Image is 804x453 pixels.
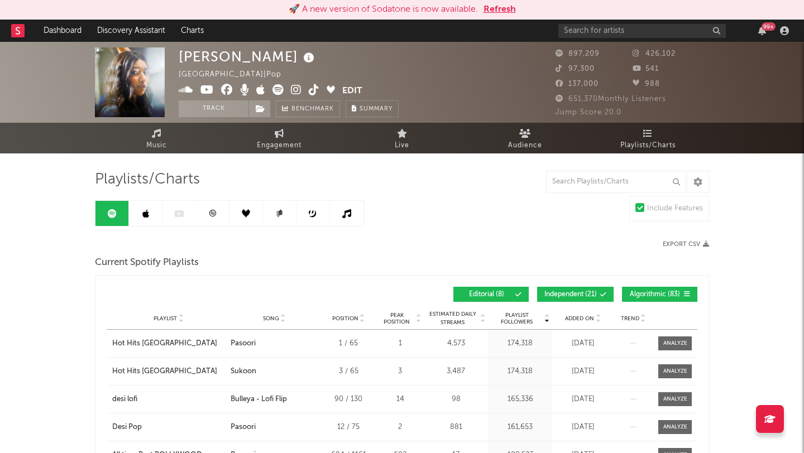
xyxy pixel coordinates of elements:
[427,338,485,349] div: 4,573
[379,312,414,325] span: Peak Position
[546,171,686,193] input: Search Playlists/Charts
[508,139,542,152] span: Audience
[633,80,660,88] span: 988
[427,366,485,377] div: 3,487
[555,422,611,433] div: [DATE]
[663,241,709,248] button: Export CSV
[555,366,611,377] div: [DATE]
[491,422,549,433] div: 161,653
[146,139,167,152] span: Music
[231,338,256,349] div: Pasoori
[263,315,279,322] span: Song
[154,315,177,322] span: Playlist
[112,394,137,405] div: desi lofi
[622,287,697,302] button: Algorithmic(83)
[112,422,142,433] div: Desi Pop
[453,287,529,302] button: Editorial(8)
[112,422,225,433] a: Desi Pop
[647,202,703,215] div: Include Features
[586,123,709,153] a: Playlists/Charts
[463,123,586,153] a: Audience
[427,422,485,433] div: 881
[558,24,726,38] input: Search for artists
[89,20,173,42] a: Discovery Assistant
[491,394,549,405] div: 165,336
[491,366,549,377] div: 174,318
[629,291,681,298] span: Algorithmic ( 83 )
[112,338,217,349] div: Hot Hits [GEOGRAPHIC_DATA]
[556,80,599,88] span: 137,000
[633,65,659,73] span: 541
[342,84,362,98] button: Edit
[379,338,421,349] div: 1
[758,26,766,35] button: 99+
[461,291,512,298] span: Editorial ( 8 )
[179,68,294,81] div: [GEOGRAPHIC_DATA] | Pop
[218,123,341,153] a: Engagement
[179,47,317,66] div: [PERSON_NAME]
[379,394,421,405] div: 14
[633,50,676,57] span: 426,102
[427,310,478,327] span: Estimated Daily Streams
[544,291,597,298] span: Independent ( 21 )
[173,20,212,42] a: Charts
[556,50,600,57] span: 897,209
[346,100,399,117] button: Summary
[36,20,89,42] a: Dashboard
[379,366,421,377] div: 3
[323,338,374,349] div: 1 / 65
[360,106,393,112] span: Summary
[565,315,594,322] span: Added On
[95,123,218,153] a: Music
[484,3,516,16] button: Refresh
[556,65,595,73] span: 97,300
[112,338,225,349] a: Hot Hits [GEOGRAPHIC_DATA]
[762,22,776,31] div: 99 +
[231,394,287,405] div: Bulleya - Lofi Flip
[95,256,199,269] span: Current Spotify Playlists
[276,100,340,117] a: Benchmark
[537,287,614,302] button: Independent(21)
[179,100,248,117] button: Track
[231,366,256,377] div: Sukoon
[556,95,666,103] span: 651,370 Monthly Listeners
[257,139,301,152] span: Engagement
[379,422,421,433] div: 2
[491,312,543,325] span: Playlist Followers
[231,422,256,433] div: Pasoori
[491,338,549,349] div: 174,318
[332,315,358,322] span: Position
[323,394,374,405] div: 90 / 130
[556,109,621,116] span: Jump Score: 20.0
[323,422,374,433] div: 12 / 75
[289,3,478,16] div: 🚀 A new version of Sodatone is now available.
[427,394,485,405] div: 98
[291,103,334,116] span: Benchmark
[555,338,611,349] div: [DATE]
[620,139,676,152] span: Playlists/Charts
[341,123,463,153] a: Live
[112,366,217,377] div: Hot Hits [GEOGRAPHIC_DATA]
[621,315,639,322] span: Trend
[95,173,200,186] span: Playlists/Charts
[395,139,409,152] span: Live
[555,394,611,405] div: [DATE]
[323,366,374,377] div: 3 / 65
[112,394,225,405] a: desi lofi
[112,366,225,377] a: Hot Hits [GEOGRAPHIC_DATA]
